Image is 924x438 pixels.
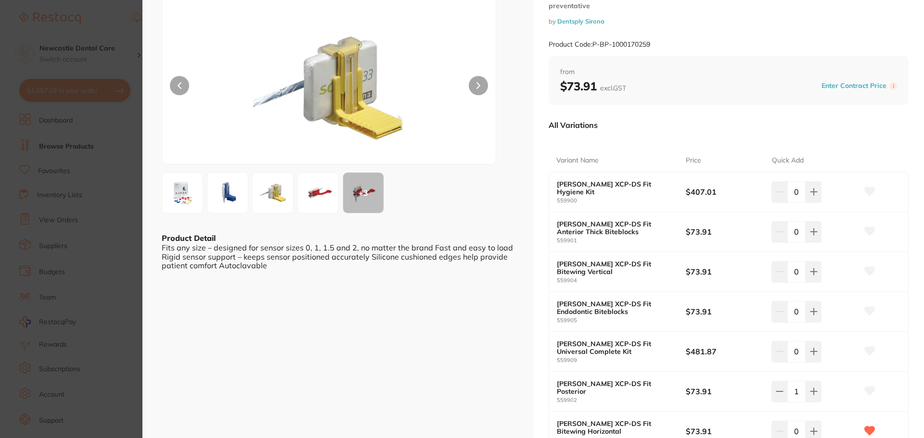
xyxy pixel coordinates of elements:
img: MC5qcGc [165,175,200,210]
b: [PERSON_NAME] XCP-DS Fit Endodontic Biteblocks [557,300,673,315]
b: $407.01 [686,187,763,197]
img: NTk5MDIuanBn [256,175,290,210]
b: $73.91 [686,266,763,277]
p: Variant Name [556,156,599,165]
small: Product Code: P-BP-1000170259 [549,40,650,49]
p: Price [686,156,701,165]
label: i [889,82,897,90]
small: by [549,18,909,25]
small: 559901 [557,238,686,244]
img: Zw [301,175,335,210]
b: $73.91 [560,79,626,93]
b: [PERSON_NAME] XCP-DS Fit Bitewing Vertical [557,260,673,275]
div: Fits any size – designed for sensor sizes 0, 1, 1.5 and 2, no matter the brand Fast and easy to l... [162,243,514,270]
b: [PERSON_NAME] XCP-DS Fit Posterior [557,380,673,395]
b: $73.91 [686,306,763,317]
b: $73.91 [686,426,763,437]
div: + 3 [343,173,384,213]
span: from [560,67,897,77]
img: cGc [210,175,245,210]
p: All Variations [549,120,598,130]
b: Product Detail [162,233,216,243]
b: $73.91 [686,386,763,397]
span: excl. GST [600,84,626,92]
small: 559905 [557,317,686,324]
b: [PERSON_NAME] XCP-DS Fit Bitewing Horizontal [557,420,673,435]
b: [PERSON_NAME] XCP-DS Fit Universal Complete Kit [557,340,673,355]
b: $481.87 [686,346,763,357]
small: 559909 [557,357,686,363]
button: +3 [343,172,384,213]
small: 559902 [557,397,686,403]
img: NTk5MDIuanBn [229,12,429,164]
b: [PERSON_NAME] XCP-DS Fit Anterior Thick Biteblocks [557,220,673,236]
b: [PERSON_NAME] XCP-DS Fit Hygiene Kit [557,180,673,196]
small: 559904 [557,277,686,284]
button: Enter Contract Price [819,81,889,90]
small: preventative [549,2,909,10]
small: 559900 [557,198,686,204]
a: Dentsply Sirona [557,17,604,25]
b: $73.91 [686,226,763,237]
p: Quick Add [772,156,804,165]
